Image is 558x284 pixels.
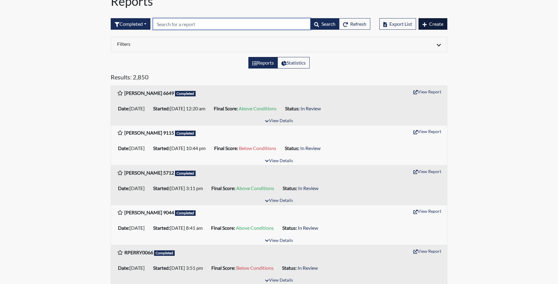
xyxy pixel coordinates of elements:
b: [PERSON_NAME] 5712 [124,170,174,175]
b: Date: [118,105,129,111]
span: Completed [175,171,196,176]
span: In Review [300,145,321,151]
b: Final Score: [211,225,235,231]
span: Search [321,21,335,27]
b: Started: [153,105,170,111]
button: Completed [111,18,150,30]
li: [DATE] [116,183,151,193]
button: View Report [411,127,444,136]
button: Export List [379,18,416,30]
span: Export List [389,21,412,27]
b: Started: [153,185,170,191]
span: Completed [175,91,196,96]
li: [DATE] [116,263,151,273]
b: Date: [118,225,129,231]
b: [PERSON_NAME] 9115 [124,130,174,135]
b: Final Score: [211,185,235,191]
span: Above Conditions [236,185,274,191]
b: [PERSON_NAME] 6649 [124,90,174,96]
li: [DATE] [116,143,151,153]
span: Completed [175,131,196,136]
li: [DATE] [116,104,151,113]
b: Status: [283,185,297,191]
li: [DATE] [116,223,151,233]
span: In Review [298,225,318,231]
b: Started: [153,225,170,231]
h6: Filters [117,41,274,47]
li: [DATE] 10:44 pm [151,143,212,153]
span: Refresh [350,21,366,27]
button: View Report [411,246,444,256]
button: Create [419,18,447,30]
b: Date: [118,185,129,191]
span: In Review [298,185,318,191]
span: Create [429,21,443,27]
span: Completed [154,250,175,256]
b: Date: [118,145,129,151]
button: View Report [411,87,444,96]
li: [DATE] 8:41 am [151,223,209,233]
b: Started: [153,265,170,271]
span: Below Conditions [239,145,276,151]
b: Status: [282,225,297,231]
b: Status: [285,145,299,151]
b: Status: [285,105,300,111]
h5: Results: 2,850 [111,73,447,83]
span: In Review [297,265,318,271]
li: [DATE] 3:51 pm [151,263,209,273]
div: Filter by interview status [111,18,150,30]
input: Search by Registration ID, Interview Number, or Investigation Name. [153,18,311,30]
span: Above Conditions [236,225,274,231]
button: Search [310,18,339,30]
label: View the list of reports [248,57,278,68]
button: View Report [411,206,444,216]
b: Started: [153,145,170,151]
li: [DATE] 12:20 am [151,104,211,113]
b: [PERSON_NAME] 9044 [124,209,174,215]
b: Final Score: [214,105,238,111]
button: View Details [262,197,295,205]
b: Final Score: [214,145,238,151]
div: Click to expand/collapse filters [113,41,445,48]
b: RPERRY0066 [124,249,153,255]
button: View Details [262,237,295,245]
li: [DATE] 3:11 pm [151,183,209,193]
span: Above Conditions [239,105,277,111]
button: View Details [262,157,295,165]
span: In Review [301,105,321,111]
span: Completed [175,210,196,216]
button: Refresh [339,18,370,30]
b: Date: [118,265,129,271]
b: Status: [282,265,297,271]
button: View Details [262,117,295,125]
span: Below Conditions [236,265,274,271]
b: Final Score: [211,265,235,271]
label: View statistics about completed interviews [277,57,310,68]
button: View Report [411,167,444,176]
